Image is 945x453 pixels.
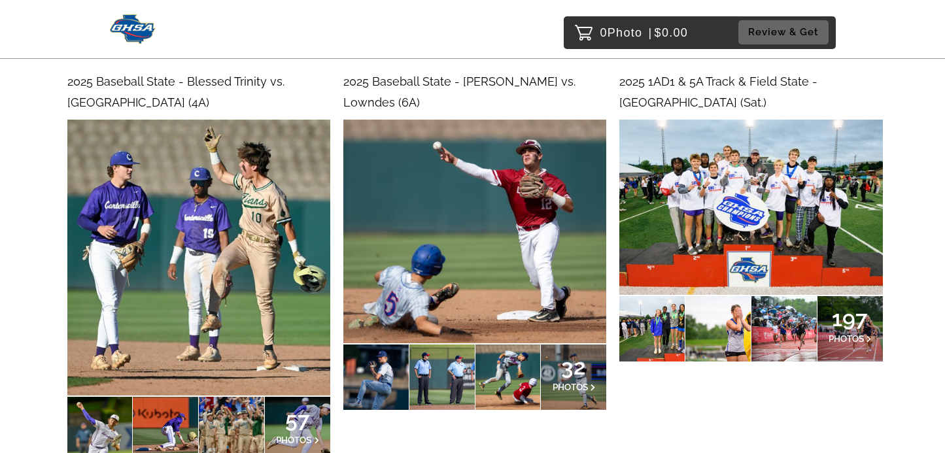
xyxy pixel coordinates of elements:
[619,71,882,361] a: 2025 1AD1 & 5A Track & Field State - [GEOGRAPHIC_DATA] (Sat.)197PHOTOS
[110,14,156,44] img: Snapphound Logo
[738,20,829,44] button: Review & Get
[738,20,833,44] a: Review & Get
[600,22,689,43] p: 0 $0.00
[67,75,284,109] span: 2025 Baseball State - Blessed Trinity vs. [GEOGRAPHIC_DATA] (4A)
[343,120,606,343] img: 191477
[829,333,864,344] span: PHOTOS
[276,416,319,424] span: 57
[343,71,606,410] a: 2025 Baseball State - [PERSON_NAME] vs. Lowndes (6A)32PHOTOS
[67,120,330,396] img: 191524
[276,435,311,445] span: PHOTOS
[553,382,588,392] span: PHOTOS
[343,75,576,109] span: 2025 Baseball State - [PERSON_NAME] vs. Lowndes (6A)
[829,314,872,322] span: 197
[608,22,643,43] span: Photo
[649,26,653,39] span: |
[619,120,882,295] img: 191434
[619,75,817,109] span: 2025 1AD1 & 5A Track & Field State - [GEOGRAPHIC_DATA] (Sat.)
[553,363,596,371] span: 32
